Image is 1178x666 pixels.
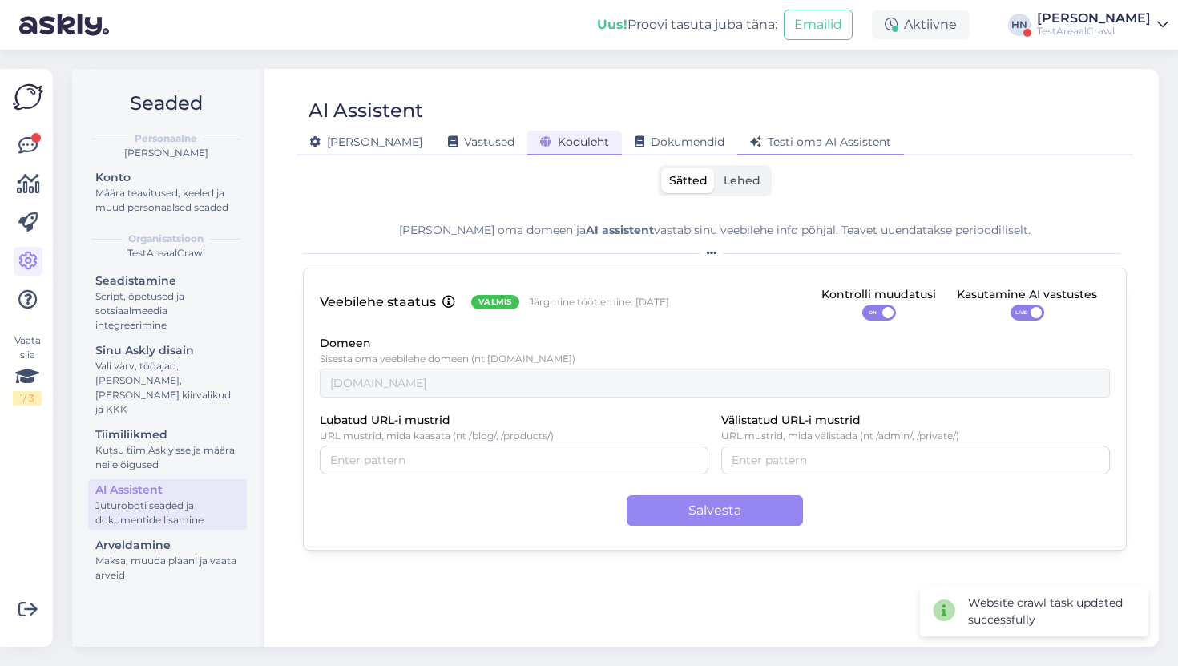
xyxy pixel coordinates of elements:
[13,391,42,406] div: 1 / 3
[320,353,1110,365] p: Sisesta oma veebilehe domeen (nt [DOMAIN_NAME])
[95,443,240,472] div: Kutsu tiim Askly'sse ja määra neile õigused
[95,498,240,527] div: Juturoboti seaded ja dokumentide lisamine
[330,451,698,469] input: Enter pattern
[95,186,240,215] div: Määra teavitused, keeled ja muud personaalsed seaded
[95,359,240,417] div: Vali värv, tööajad, [PERSON_NAME], [PERSON_NAME] kiirvalikud ja KKK
[529,296,669,309] p: Järgmine töötlemine: [DATE]
[320,412,450,430] label: Lubatud URL-i mustrid
[320,293,436,313] p: Veebilehe staatus
[721,430,1110,442] p: URL mustrid, mida välistada (nt /admin/, /private/)
[95,426,240,443] div: Tiimiliikmed
[13,82,43,112] img: Askly Logo
[669,173,708,188] span: Sätted
[88,479,247,530] a: AI AssistentJuturoboti seaded ja dokumentide lisamine
[95,169,240,186] div: Konto
[88,167,247,217] a: KontoMäära teavitused, keeled ja muud personaalsed seaded
[957,286,1097,304] div: Kasutamine AI vastustes
[784,10,853,40] button: Emailid
[85,146,247,160] div: [PERSON_NAME]
[303,222,1127,239] div: [PERSON_NAME] oma domeen ja vastab sinu veebilehe info põhjal. Teavet uuendatakse perioodiliselt.
[1008,14,1031,36] div: HN
[540,135,609,149] span: Koduleht
[627,495,803,526] button: Salvesta
[88,424,247,474] a: TiimiliikmedKutsu tiim Askly'sse ja määra neile õigused
[85,246,247,260] div: TestAreaalCrawl
[597,17,627,32] b: Uus!
[724,173,760,188] span: Lehed
[586,223,654,237] b: AI assistent
[320,335,371,353] label: Domeen
[1037,12,1151,25] div: [PERSON_NAME]
[448,135,514,149] span: Vastused
[732,451,1099,469] input: Enter pattern
[968,595,1136,628] div: Website crawl task updated successfully
[750,135,891,149] span: Testi oma AI Assistent
[635,135,724,149] span: Dokumendid
[85,88,247,119] h2: Seaded
[95,482,240,498] div: AI Assistent
[135,131,197,146] b: Personaalne
[95,537,240,554] div: Arveldamine
[597,15,777,34] div: Proovi tasuta juba täna:
[872,10,970,39] div: Aktiivne
[320,369,1110,398] input: example.com
[1037,25,1151,38] div: TestAreaalCrawl
[320,430,708,442] p: URL mustrid, mida kaasata (nt /blog/, /products/)
[1011,305,1031,320] span: LIVE
[95,289,240,333] div: Script, õpetused ja sotsiaalmeedia integreerimine
[1037,12,1168,38] a: [PERSON_NAME]TestAreaalCrawl
[88,535,247,585] a: ArveldamineMaksa, muuda plaani ja vaata arveid
[13,333,42,406] div: Vaata siia
[721,412,861,430] label: Välistatud URL-i mustrid
[309,95,423,126] div: AI Assistent
[821,286,936,304] div: Kontrolli muudatusi
[88,270,247,335] a: SeadistamineScript, õpetused ja sotsiaalmeedia integreerimine
[309,135,422,149] span: [PERSON_NAME]
[88,340,247,419] a: Sinu Askly disainVali värv, tööajad, [PERSON_NAME], [PERSON_NAME] kiirvalikud ja KKK
[95,272,240,289] div: Seadistamine
[95,554,240,583] div: Maksa, muuda plaani ja vaata arveid
[478,296,512,309] span: Valmis
[95,342,240,359] div: Sinu Askly disain
[863,305,882,320] span: ON
[128,232,204,246] b: Organisatsioon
